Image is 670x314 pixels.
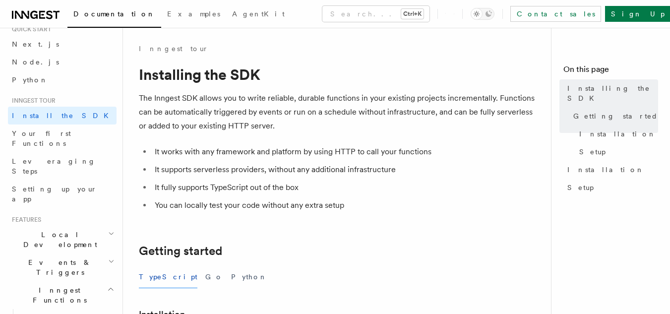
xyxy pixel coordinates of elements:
p: The Inngest SDK allows you to write reliable, durable functions in your existing projects increme... [139,91,536,133]
span: Node.js [12,58,59,66]
button: Search...Ctrl+K [322,6,429,22]
span: Setting up your app [12,185,97,203]
span: Install the SDK [12,112,115,120]
button: TypeScript [139,266,197,288]
a: Your first Functions [8,125,117,152]
a: Python [8,71,117,89]
li: It works with any framework and platform by using HTTP to call your functions [152,145,536,159]
span: Setup [579,147,606,157]
span: Python [12,76,48,84]
h4: On this page [563,63,658,79]
span: Features [8,216,41,224]
span: Local Development [8,230,108,250]
span: Next.js [12,40,59,48]
a: Setting up your app [8,180,117,208]
span: Getting started [573,111,658,121]
span: Installation [567,165,644,175]
a: Node.js [8,53,117,71]
span: Your first Functions [12,129,71,147]
button: Local Development [8,226,117,253]
a: Inngest tour [139,44,208,54]
a: Installing the SDK [563,79,658,107]
kbd: Ctrl+K [401,9,424,19]
button: Toggle dark mode [471,8,494,20]
li: It fully supports TypeScript out of the box [152,181,536,194]
span: Installing the SDK [567,83,658,103]
a: Install the SDK [8,107,117,125]
button: Python [231,266,267,288]
button: Inngest Functions [8,281,117,309]
a: Getting started [569,107,658,125]
a: AgentKit [226,3,291,27]
li: You can locally test your code without any extra setup [152,198,536,212]
a: Next.js [8,35,117,53]
a: Installation [563,161,658,179]
a: Documentation [67,3,161,28]
span: Installation [579,129,656,139]
span: AgentKit [232,10,285,18]
button: Events & Triggers [8,253,117,281]
a: Setup [575,143,658,161]
a: Leveraging Steps [8,152,117,180]
li: It supports serverless providers, without any additional infrastructure [152,163,536,177]
span: Examples [167,10,220,18]
a: Installation [575,125,658,143]
button: Go [205,266,223,288]
a: Setup [563,179,658,196]
span: Inngest tour [8,97,56,105]
a: Examples [161,3,226,27]
span: Inngest Functions [8,285,107,305]
a: Getting started [139,244,222,258]
span: Documentation [73,10,155,18]
span: Events & Triggers [8,257,108,277]
h1: Installing the SDK [139,65,536,83]
a: Contact sales [510,6,601,22]
span: Leveraging Steps [12,157,96,175]
span: Setup [567,183,594,192]
span: Quick start [8,25,51,33]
